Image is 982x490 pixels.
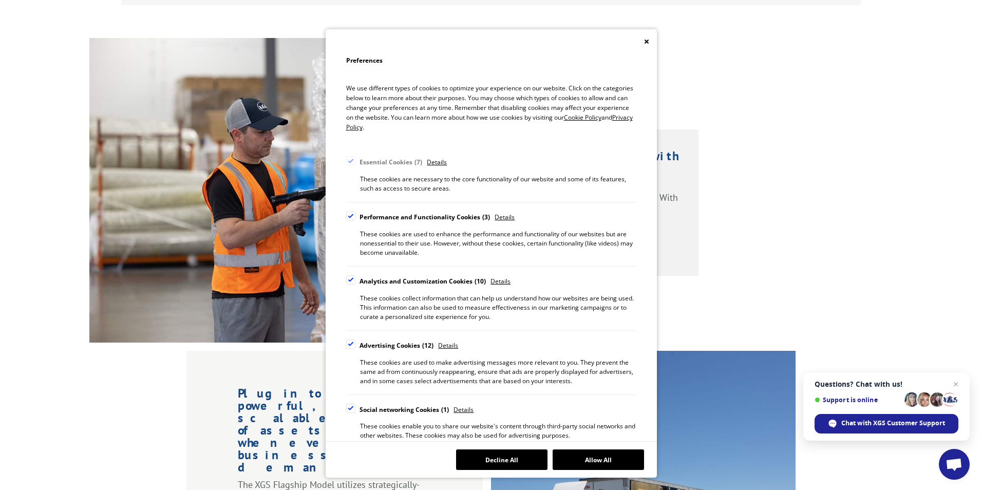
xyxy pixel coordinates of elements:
[360,230,636,257] div: These cookies are used to enhance the performance and functionality of our websites but are nones...
[360,211,490,223] div: Performance and Functionality Cookies
[326,29,657,478] div: Cookie Consent Preferences
[815,414,958,434] div: Chat with XGS Customer Support
[360,422,636,440] div: These cookies enable you to share our website's content through third-party social networks and o...
[360,175,636,193] div: These cookies are necessary to the core functionality of our website and some of its features, su...
[360,358,636,386] div: These cookies are used to make advertising messages more relevant to you. They prevent the same a...
[422,340,433,352] div: 12
[553,449,644,470] button: Allow All
[346,113,633,131] span: Privacy Policy
[495,211,515,223] span: Details
[346,83,636,132] p: We use different types of cookies to optimize your experience on our website. Click on the catego...
[815,380,958,388] span: Questions? Chat with us!
[939,449,970,480] div: Open chat
[360,404,449,416] div: Social networking Cookies
[346,54,636,72] h2: Preferences
[438,340,458,352] span: Details
[360,294,636,322] div: These cookies collect information that can help us understand how our websites are being used. Th...
[360,340,434,352] div: Advertising Cookies
[564,113,601,122] span: Cookie Policy
[454,404,474,416] span: Details
[841,419,945,428] span: Chat with XGS Customer Support
[360,275,486,288] div: Analytics and Customization Cookies
[360,156,423,168] div: Essential Cookies
[644,37,649,46] button: Close
[815,396,901,404] span: Support is online
[482,211,490,223] div: 3
[950,378,962,390] span: Close chat
[475,275,486,288] div: 10
[490,275,511,288] span: Details
[456,449,547,470] button: Decline All
[441,404,449,416] div: 1
[427,156,447,168] span: Details
[414,156,422,168] div: 7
